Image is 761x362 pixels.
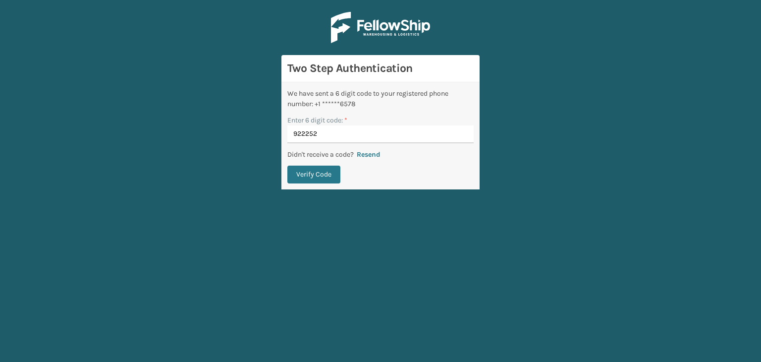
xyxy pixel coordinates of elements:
div: We have sent a 6 digit code to your registered phone number: +1 ******6578 [287,88,474,109]
p: Didn't receive a code? [287,149,354,160]
button: Resend [354,150,383,159]
label: Enter 6 digit code: [287,115,347,125]
button: Verify Code [287,166,340,183]
h3: Two Step Authentication [287,61,474,76]
img: Logo [331,12,430,43]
